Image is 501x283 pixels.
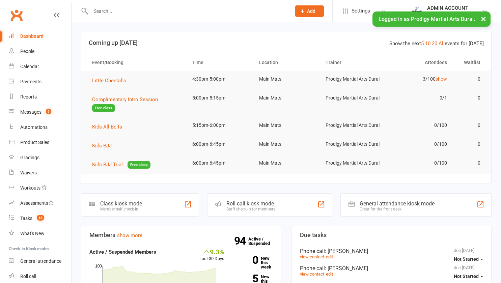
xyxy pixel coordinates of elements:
[386,90,453,106] td: 0/1
[307,8,315,14] span: Add
[20,140,49,145] div: Product Sales
[432,40,437,47] a: 20
[86,54,186,71] th: Event/Booking
[300,265,483,272] div: Phone call
[386,117,453,133] td: 0/100
[300,232,483,238] h3: Due tasks
[20,274,36,279] div: Roll call
[386,54,453,71] th: Attendees
[20,79,41,84] div: Payments
[300,248,483,254] div: Phone call
[9,29,71,44] a: Dashboard
[319,54,386,71] th: Trainer
[92,162,123,168] span: Kids BJJ Trial
[436,76,447,82] a: show
[319,90,386,106] td: Prodigy Martial Arts Dural
[9,44,71,59] a: People
[186,117,253,133] td: 5:15pm-6:00pm
[20,49,34,54] div: People
[226,207,275,211] div: Staff check-in for members
[20,231,45,236] div: What's New
[9,226,71,241] a: What's New
[425,40,430,47] a: 10
[9,211,71,226] a: Tasks 18
[477,11,490,26] button: ×
[89,39,484,46] h3: Coming up [DATE]
[253,71,320,87] td: Main Mats
[454,274,479,279] span: Not Started
[386,136,453,152] td: 0/100
[9,59,71,74] a: Calendar
[253,136,320,152] td: Main Mats
[360,207,435,211] div: Great for the front desk
[20,94,37,100] div: Reports
[319,136,386,152] td: Prodigy Martial Arts Dural
[253,155,320,171] td: Main Mats
[92,123,127,131] button: Kids All Belts
[92,104,115,112] span: Free class
[20,258,61,264] div: General attendance
[453,71,486,87] td: 0
[186,136,253,152] td: 6:00pm-6:45pm
[89,232,273,238] h3: Members
[386,155,453,171] td: 0/100
[92,77,131,85] button: Little Cheetahs
[20,216,32,221] div: Tasks
[325,248,368,254] span: : [PERSON_NAME]
[410,4,424,18] img: thumb_image1686208220.png
[454,256,479,262] span: Not Started
[300,254,324,259] a: view contact
[439,40,445,47] a: All
[9,165,71,180] a: Waivers
[92,95,180,112] button: Complimentary Intro SessionFree class
[360,200,435,207] div: General attendance kiosk mode
[100,207,142,211] div: Member self check-in
[389,39,484,48] div: Show the next events for [DATE]
[46,109,51,114] span: 9
[9,120,71,135] a: Automations
[234,255,258,265] strong: 0
[186,71,253,87] td: 4:30pm-5:00pm
[248,232,278,251] a: 94Active / Suspended
[128,161,150,169] span: Free class
[352,3,370,19] span: Settings
[9,150,71,165] a: Gradings
[186,54,253,71] th: Time
[453,90,486,106] td: 0
[199,248,224,255] div: 9.3%
[20,109,41,115] div: Messages
[427,5,481,11] div: ADMIN ACCOUNT
[9,135,71,150] a: Product Sales
[100,200,142,207] div: Class kiosk mode
[199,248,224,262] div: Last 30 Days
[253,54,320,71] th: Location
[454,270,483,282] button: Not Started
[92,78,126,84] span: Little Cheetahs
[20,200,54,206] div: Assessments
[9,196,71,211] a: Assessments
[326,254,333,259] a: edit
[453,117,486,133] td: 0
[253,117,320,133] td: Main Mats
[9,74,71,89] a: Payments
[295,5,324,17] button: Add
[92,124,122,130] span: Kids All Belts
[379,16,475,22] span: Logged in as Prodigy Martial Arts Dural.
[9,89,71,105] a: Reports
[20,64,39,69] div: Calendar
[226,200,275,207] div: Roll call kiosk mode
[234,256,273,269] a: 0New this week
[92,142,116,150] button: Kids BJJ
[186,90,253,106] td: 5:00pm-5:15pm
[186,155,253,171] td: 6:00pm-6:45pm
[386,71,453,87] td: 3/100
[117,232,142,238] a: show more
[37,215,44,221] span: 18
[20,33,44,39] div: Dashboard
[453,136,486,152] td: 0
[8,7,25,24] a: Clubworx
[20,170,37,175] div: Waivers
[89,249,156,255] strong: Active / Suspended Members
[20,155,39,160] div: Gradings
[9,180,71,196] a: Workouts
